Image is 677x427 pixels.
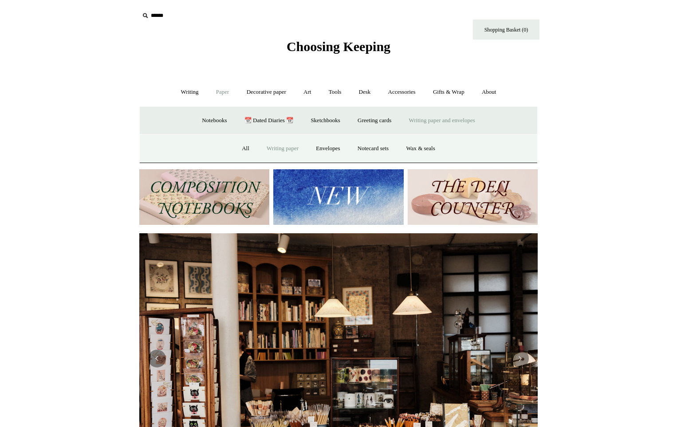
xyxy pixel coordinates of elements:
a: Decorative paper [239,80,294,104]
a: Writing paper and envelopes [401,109,483,132]
a: Accessories [380,80,424,104]
a: 📆 Dated Diaries 📆 [236,109,301,132]
a: Art [295,80,319,104]
a: Notebooks [194,109,235,132]
a: Gifts & Wrap [425,80,472,104]
a: Notecard sets [350,137,397,160]
span: Choosing Keeping [287,39,390,54]
img: The Deli Counter [408,169,538,225]
a: Writing paper [259,137,307,160]
a: Tools [321,80,350,104]
a: Envelopes [308,137,348,160]
a: Writing [173,80,207,104]
a: Choosing Keeping [287,46,390,52]
button: Next [511,350,529,367]
a: Shopping Basket (0) [473,20,539,40]
a: Desk [351,80,379,104]
a: Greeting cards [350,109,399,132]
a: Sketchbooks [303,109,348,132]
img: 202302 Composition ledgers.jpg__PID:69722ee6-fa44-49dd-a067-31375e5d54ec [139,169,269,225]
a: Wax & seals [398,137,443,160]
img: New.jpg__PID:f73bdf93-380a-4a35-bcfe-7823039498e1 [273,169,403,225]
a: All [234,137,257,160]
a: About [474,80,504,104]
a: Paper [208,80,237,104]
button: Previous [148,350,166,367]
